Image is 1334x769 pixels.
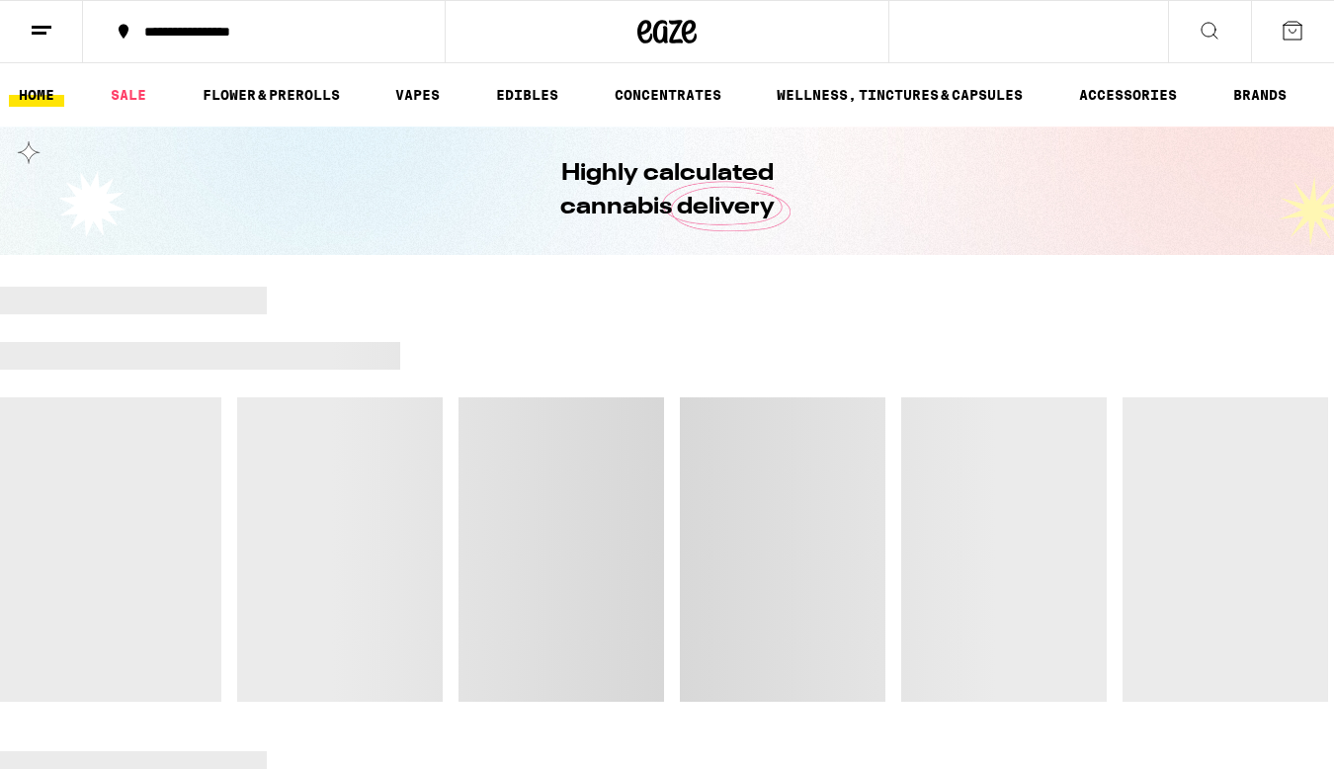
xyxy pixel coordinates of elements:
h1: Highly calculated cannabis delivery [504,157,830,224]
a: BRANDS [1223,83,1296,107]
a: FLOWER & PREROLLS [193,83,350,107]
a: SALE [101,83,156,107]
a: EDIBLES [486,83,568,107]
a: ACCESSORIES [1069,83,1187,107]
a: HOME [9,83,64,107]
a: WELLNESS, TINCTURES & CAPSULES [767,83,1033,107]
a: CONCENTRATES [605,83,731,107]
a: VAPES [385,83,450,107]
